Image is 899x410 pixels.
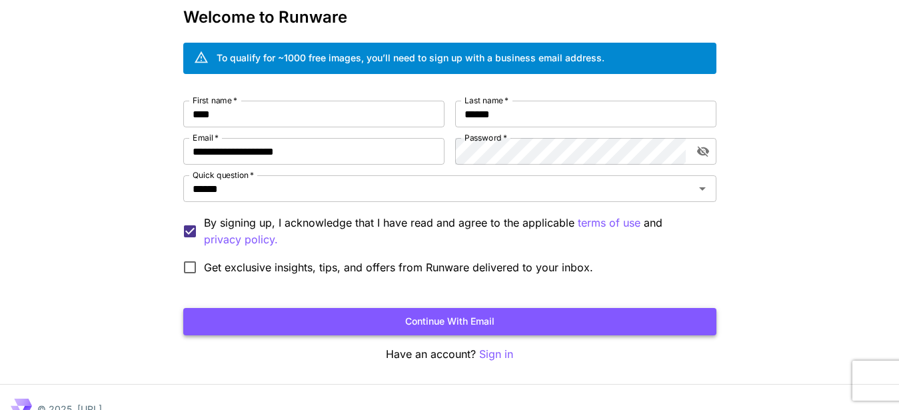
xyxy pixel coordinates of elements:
h3: Welcome to Runware [183,8,716,27]
button: Open [693,179,712,198]
label: Quick question [193,169,254,181]
span: Get exclusive insights, tips, and offers from Runware delivered to your inbox. [204,259,593,275]
p: terms of use [578,215,640,231]
p: By signing up, I acknowledge that I have read and agree to the applicable and [204,215,706,248]
p: Have an account? [183,346,716,363]
label: Email [193,132,219,143]
label: First name [193,95,237,106]
button: toggle password visibility [691,139,715,163]
label: Last name [464,95,508,106]
button: Continue with email [183,308,716,335]
button: By signing up, I acknowledge that I have read and agree to the applicable and privacy policy. [578,215,640,231]
button: Sign in [479,346,513,363]
button: By signing up, I acknowledge that I have read and agree to the applicable terms of use and [204,231,278,248]
p: privacy policy. [204,231,278,248]
div: To qualify for ~1000 free images, you’ll need to sign up with a business email address. [217,51,604,65]
label: Password [464,132,507,143]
